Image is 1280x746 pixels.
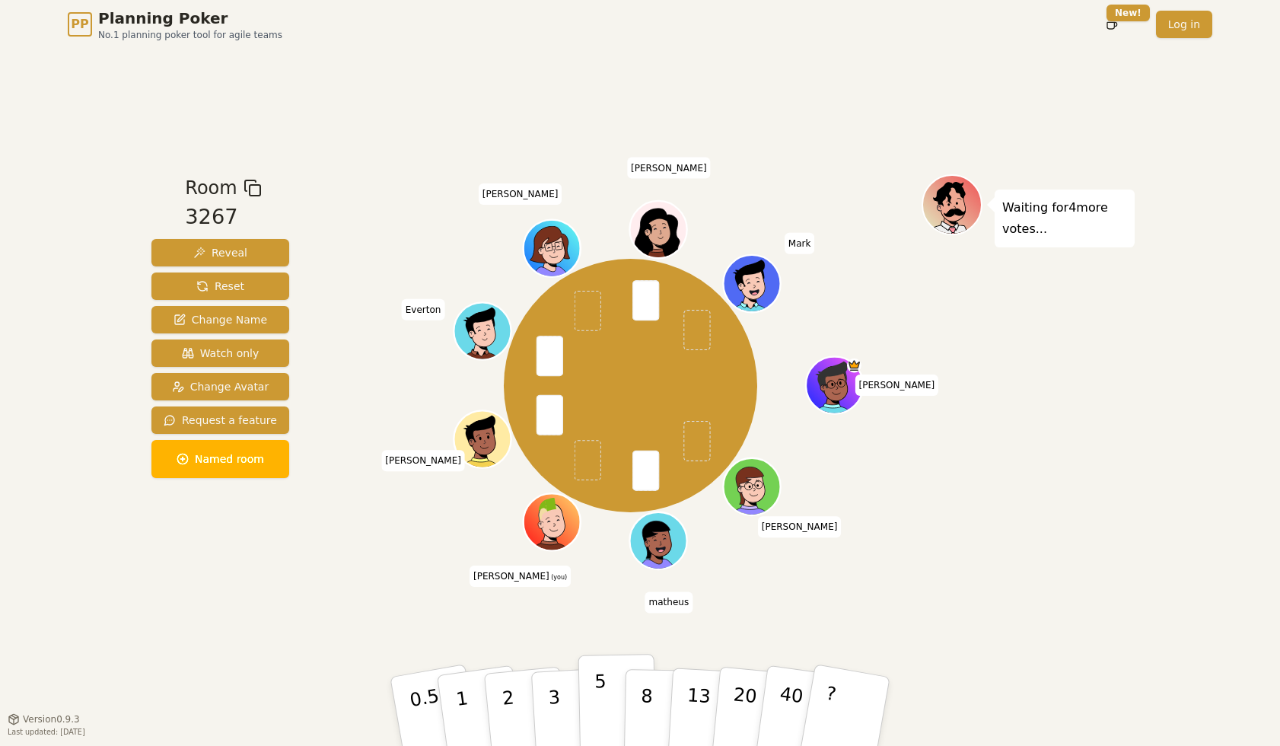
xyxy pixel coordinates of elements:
[177,451,264,467] span: Named room
[8,728,85,736] span: Last updated: [DATE]
[1156,11,1212,38] a: Log in
[68,8,282,41] a: PPPlanning PokerNo.1 planning poker tool for agile teams
[1098,11,1126,38] button: New!
[151,239,289,266] button: Reveal
[185,174,237,202] span: Room
[151,340,289,367] button: Watch only
[193,245,247,260] span: Reveal
[174,312,267,327] span: Change Name
[98,8,282,29] span: Planning Poker
[855,375,939,396] span: Click to change your name
[151,406,289,434] button: Request a feature
[785,233,815,254] span: Click to change your name
[151,440,289,478] button: Named room
[98,29,282,41] span: No.1 planning poker tool for agile teams
[23,713,80,725] span: Version 0.9.3
[549,574,568,581] span: (you)
[470,566,571,587] span: Click to change your name
[1002,197,1127,240] p: Waiting for 4 more votes...
[196,279,244,294] span: Reset
[182,346,260,361] span: Watch only
[479,183,562,205] span: Click to change your name
[151,273,289,300] button: Reset
[71,15,88,33] span: PP
[185,202,261,233] div: 3267
[524,496,578,550] button: Click to change your avatar
[151,373,289,400] button: Change Avatar
[758,517,842,538] span: Click to change your name
[172,379,269,394] span: Change Avatar
[8,713,80,725] button: Version0.9.3
[1106,5,1150,21] div: New!
[402,299,445,320] span: Click to change your name
[151,306,289,333] button: Change Name
[164,413,277,428] span: Request a feature
[627,158,711,179] span: Click to change your name
[645,592,693,614] span: Click to change your name
[847,359,861,373] span: Rafael is the host
[381,451,465,472] span: Click to change your name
